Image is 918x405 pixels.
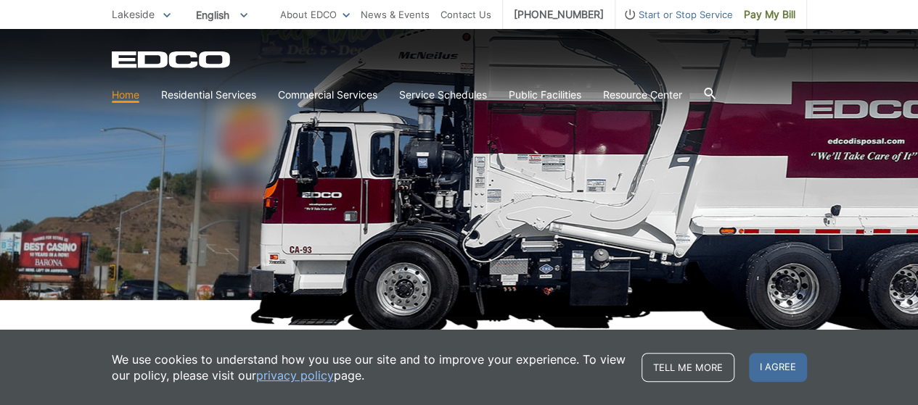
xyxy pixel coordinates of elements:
span: English [185,3,258,27]
a: privacy policy [256,367,334,383]
span: Pay My Bill [744,7,795,22]
a: News & Events [361,7,430,22]
a: About EDCO [280,7,350,22]
a: Tell me more [642,353,734,382]
a: Residential Services [161,87,256,103]
a: Home [112,87,139,103]
a: Resource Center [603,87,682,103]
a: EDCD logo. Return to the homepage. [112,51,232,68]
a: Contact Us [440,7,491,22]
a: Service Schedules [399,87,487,103]
span: I agree [749,353,807,382]
span: Lakeside [112,8,155,20]
a: Public Facilities [509,87,581,103]
p: We use cookies to understand how you use our site and to improve your experience. To view our pol... [112,351,627,383]
a: Commercial Services [278,87,377,103]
